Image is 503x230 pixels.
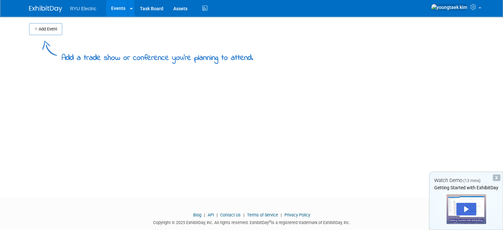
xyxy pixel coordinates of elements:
span: RYU Electric [70,6,96,11]
a: Contact Us [220,212,241,217]
span: | [279,212,283,217]
button: Add Event [29,23,62,35]
a: Privacy Policy [284,212,310,217]
a: Terms of Service [247,212,278,217]
img: youngtaek kim [431,4,468,11]
div: Add a trade show or conference you're planning to attend. [62,48,253,64]
img: ExhibitDay [29,6,62,12]
div: Getting Started with ExhibitDay [430,184,503,191]
span: | [215,212,219,217]
a: API [208,212,214,217]
span: | [202,212,207,217]
a: Blog [193,212,201,217]
sup: ® [269,220,271,223]
div: Dismiss [493,174,500,181]
span: (13 mins) [463,178,481,183]
div: Play [456,203,476,215]
span: | [242,212,246,217]
div: Watch Demo [430,177,503,184]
